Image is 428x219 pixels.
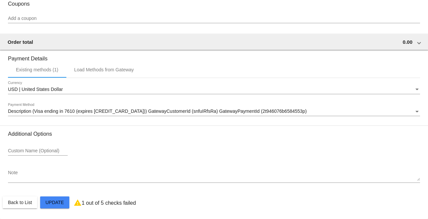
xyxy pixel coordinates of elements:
div: Existing methods (1) [16,67,58,72]
button: Update [40,196,69,208]
input: Custom Name (Optional) [8,148,68,154]
span: Description (Visa ending in 7610 (expires [CREDIT_CARD_DATA])) GatewayCustomerId (snfuIRfsRa) Gat... [8,109,307,114]
h3: Additional Options [8,131,420,137]
div: Load Methods from Gateway [74,67,134,72]
span: Update [45,200,64,205]
span: Order total [8,39,33,45]
mat-select: Currency [8,87,420,92]
span: USD | United States Dollar [8,87,63,92]
input: Add a coupon [8,16,420,21]
span: Back to List [8,200,32,205]
p: 1 out of 5 checks failed [82,200,136,206]
span: 0.00 [403,39,412,45]
h3: Payment Details [8,50,420,62]
button: Back to List [3,196,37,208]
mat-select: Payment Method [8,109,420,114]
mat-icon: warning [74,199,82,207]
